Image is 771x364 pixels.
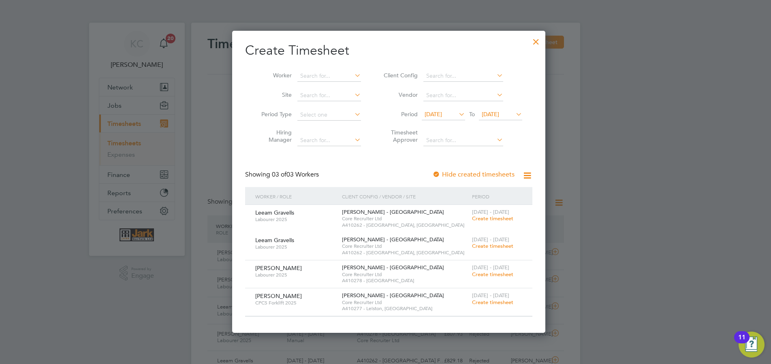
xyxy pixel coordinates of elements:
[297,90,361,101] input: Search for...
[472,209,509,215] span: [DATE] - [DATE]
[342,264,444,271] span: [PERSON_NAME] - [GEOGRAPHIC_DATA]
[467,109,477,119] span: To
[255,91,292,98] label: Site
[253,187,340,206] div: Worker / Role
[342,299,468,306] span: Core Recruiter Ltd
[255,292,302,300] span: [PERSON_NAME]
[472,271,513,278] span: Create timesheet
[255,300,336,306] span: CPCS Forklift 2025
[342,305,468,312] span: A410277 - Leiston, [GEOGRAPHIC_DATA]
[255,209,294,216] span: Leeam Gravells
[245,170,320,179] div: Showing
[381,129,418,143] label: Timesheet Approver
[342,215,468,222] span: Core Recruiter Ltd
[342,277,468,284] span: A410278 - [GEOGRAPHIC_DATA]
[342,271,468,278] span: Core Recruiter Ltd
[470,187,524,206] div: Period
[255,216,336,223] span: Labourer 2025
[255,236,294,244] span: Leeam Gravells
[297,70,361,82] input: Search for...
[472,215,513,222] span: Create timesheet
[255,244,336,250] span: Labourer 2025
[255,129,292,143] label: Hiring Manager
[432,170,515,179] label: Hide created timesheets
[340,187,470,206] div: Client Config / Vendor / Site
[482,111,499,118] span: [DATE]
[342,249,468,256] span: A410262 - [GEOGRAPHIC_DATA], [GEOGRAPHIC_DATA]
[423,135,503,146] input: Search for...
[381,91,418,98] label: Vendor
[255,111,292,118] label: Period Type
[738,337,745,348] div: 11
[425,111,442,118] span: [DATE]
[342,209,444,215] span: [PERSON_NAME] - [GEOGRAPHIC_DATA]
[255,272,336,278] span: Labourer 2025
[297,109,361,121] input: Select one
[297,135,361,146] input: Search for...
[342,236,444,243] span: [PERSON_NAME] - [GEOGRAPHIC_DATA]
[472,299,513,306] span: Create timesheet
[423,70,503,82] input: Search for...
[342,243,468,249] span: Core Recruiter Ltd
[472,264,509,271] span: [DATE] - [DATE]
[272,170,286,179] span: 03 of
[255,72,292,79] label: Worker
[245,42,532,59] h2: Create Timesheet
[381,72,418,79] label: Client Config
[272,170,319,179] span: 03 Workers
[472,236,509,243] span: [DATE] - [DATE]
[381,111,418,118] label: Period
[342,292,444,299] span: [PERSON_NAME] - [GEOGRAPHIC_DATA]
[739,332,765,358] button: Open Resource Center, 11 new notifications
[472,292,509,299] span: [DATE] - [DATE]
[255,264,302,272] span: [PERSON_NAME]
[472,243,513,249] span: Create timesheet
[423,90,503,101] input: Search for...
[342,222,468,228] span: A410262 - [GEOGRAPHIC_DATA], [GEOGRAPHIC_DATA]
